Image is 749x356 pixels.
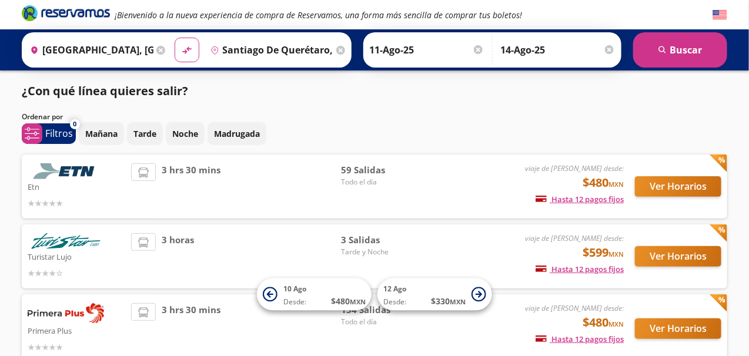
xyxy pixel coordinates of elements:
[583,314,624,331] span: $480
[25,35,153,65] input: Buscar Origen
[133,127,156,140] p: Tarde
[635,176,721,197] button: Ver Horarios
[608,250,624,258] small: MXN
[525,233,624,243] em: viaje de [PERSON_NAME] desde:
[583,174,624,192] span: $480
[341,233,423,247] span: 3 Salidas
[22,123,76,144] button: 0Filtros
[214,127,260,140] p: Madrugada
[28,163,104,179] img: Etn
[450,298,466,307] small: MXN
[525,163,624,173] em: viaje de [PERSON_NAME] desde:
[79,122,124,145] button: Mañana
[162,163,220,210] span: 3 hrs 30 mins
[45,126,73,140] p: Filtros
[208,122,266,145] button: Madrugada
[283,297,306,308] span: Desde:
[377,278,492,311] button: 12 AgoDesde:$330MXN
[583,244,624,261] span: $599
[28,249,125,263] p: Turistar Lujo
[22,4,110,25] a: Brand Logo
[536,194,624,204] span: Hasta 12 pagos fijos
[341,163,423,177] span: 59 Salidas
[28,233,104,249] img: Turistar Lujo
[28,323,125,337] p: Primera Plus
[127,122,163,145] button: Tarde
[331,295,366,308] span: $ 480
[283,284,306,294] span: 10 Ago
[383,297,406,308] span: Desde:
[73,119,77,129] span: 0
[635,318,721,339] button: Ver Horarios
[115,9,522,21] em: ¡Bienvenido a la nueva experiencia de compra de Reservamos, una forma más sencilla de comprar tus...
[635,246,721,267] button: Ver Horarios
[341,317,423,327] span: Todo el día
[162,303,220,354] span: 3 hrs 30 mins
[608,320,624,328] small: MXN
[166,122,205,145] button: Noche
[22,112,63,122] p: Ordenar por
[383,284,406,294] span: 12 Ago
[341,247,423,257] span: Tarde y Noche
[22,4,110,22] i: Brand Logo
[525,303,624,313] em: viaje de [PERSON_NAME] desde:
[22,82,188,100] p: ¿Con qué línea quieres salir?
[28,179,125,193] p: Etn
[350,298,366,307] small: MXN
[206,35,334,65] input: Buscar Destino
[85,127,118,140] p: Mañana
[28,303,104,323] img: Primera Plus
[431,295,466,308] span: $ 330
[369,35,484,65] input: Elegir Fecha
[172,127,198,140] p: Noche
[500,35,616,65] input: Opcional
[257,278,372,311] button: 10 AgoDesde:$480MXN
[341,177,423,187] span: Todo el día
[713,8,727,22] button: English
[162,233,194,280] span: 3 horas
[608,180,624,189] small: MXN
[536,334,624,344] span: Hasta 12 pagos fijos
[536,264,624,274] span: Hasta 12 pagos fijos
[633,32,727,68] button: Buscar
